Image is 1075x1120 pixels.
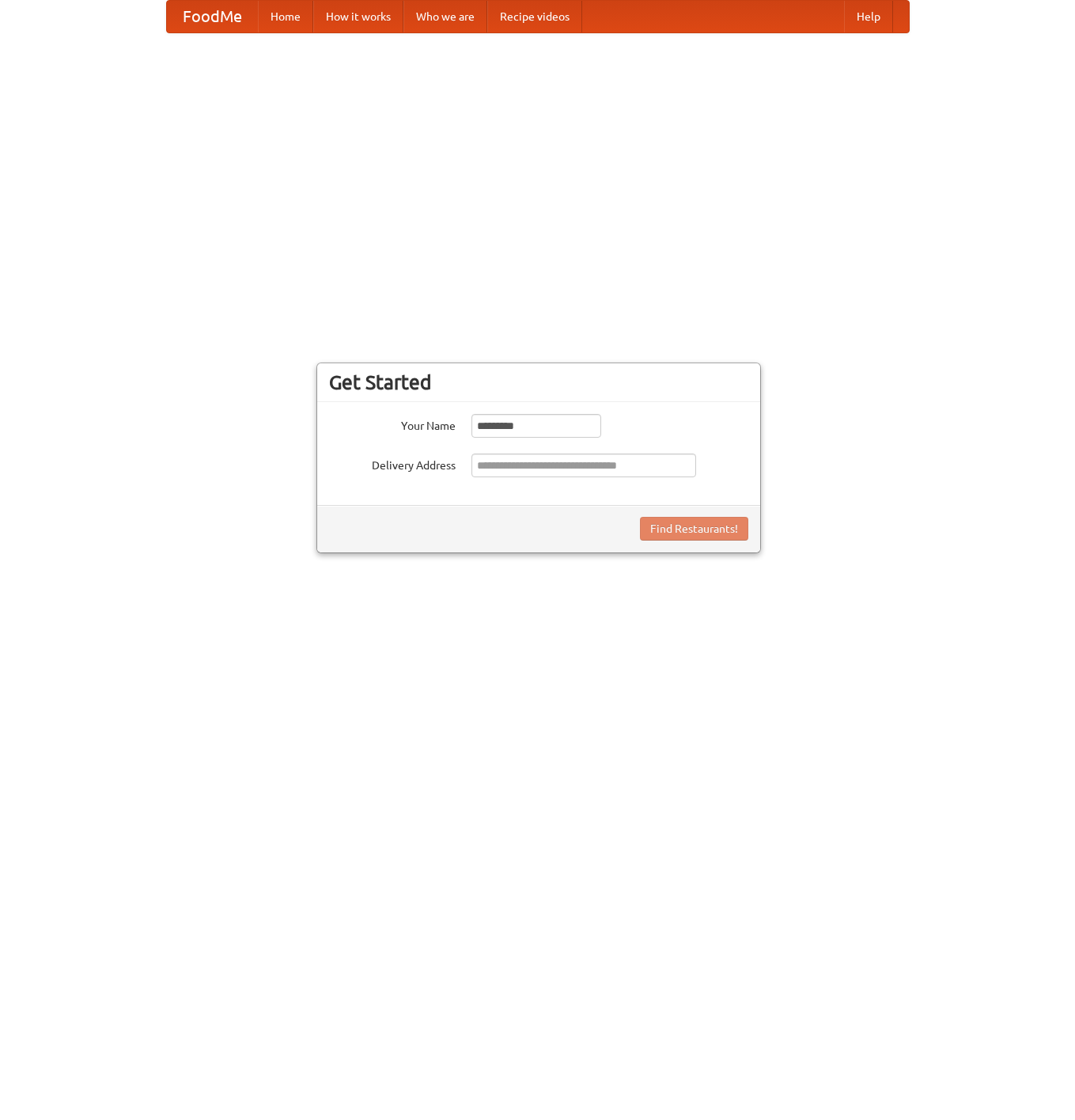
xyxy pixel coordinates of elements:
a: Home [258,1,313,32]
h3: Get Started [329,370,748,394]
a: Help [844,1,893,32]
a: FoodMe [167,1,258,32]
label: Delivery Address [329,454,456,473]
label: Your Name [329,414,456,434]
a: Recipe videos [487,1,582,32]
a: Who we are [403,1,487,32]
button: Find Restaurants! [640,517,748,541]
a: How it works [313,1,403,32]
